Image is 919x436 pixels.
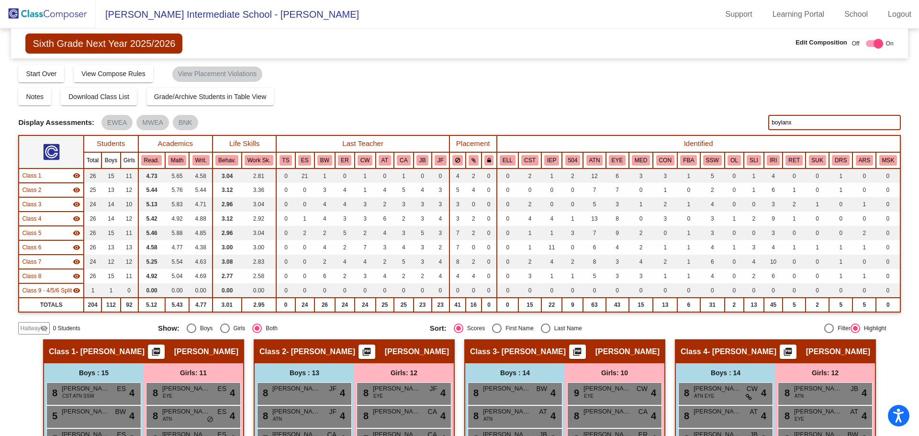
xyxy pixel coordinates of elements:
th: Elizabeth Reynolds [335,152,355,168]
td: 0 [432,168,449,183]
th: Students [84,135,138,152]
button: Print Students Details [569,345,586,359]
mat-icon: visibility [73,215,80,223]
span: Edit Composition [796,38,847,47]
span: [PERSON_NAME] Intermediate School - [PERSON_NAME] [96,7,359,22]
th: Retained [783,152,806,168]
th: 504 Plan [562,152,583,168]
td: 26 [84,212,102,226]
td: 2 [783,197,806,212]
td: 3 [314,183,335,197]
td: 3.04 [242,197,277,212]
td: Elizabeth Reynolds - Reynolds [19,197,83,212]
a: School [837,7,875,22]
td: 0 [629,212,653,226]
td: 4.73 [138,168,165,183]
button: ATN [586,155,603,166]
td: 0 [876,212,900,226]
td: 0 [497,168,518,183]
th: MASK [876,152,900,168]
td: 5.44 [138,183,165,197]
th: Life Skills [213,135,276,152]
th: Identified [497,135,900,152]
th: Social Work/Counseling [700,152,725,168]
input: Search... [768,115,900,130]
th: Online Student [725,152,744,168]
td: 3.04 [213,168,242,183]
td: 0 [497,183,518,197]
td: 0 [744,197,764,212]
td: 0 [295,197,314,212]
td: 3 [432,226,449,240]
th: Taylor Snow [276,152,295,168]
td: 2 [355,226,376,240]
td: 6 [376,212,394,226]
td: 9 [764,212,783,226]
td: 3 [414,212,432,226]
td: 0 [276,212,295,226]
td: 5 [583,197,605,212]
button: Read. [141,155,162,166]
button: Math [168,155,186,166]
button: Print Students Details [359,345,375,359]
td: 4 [541,212,562,226]
td: 3 [700,212,725,226]
span: Display Assessments: [18,118,94,127]
td: 3 [562,226,583,240]
button: IRI [767,155,780,166]
td: Nick Nowak - Nowak [19,226,83,240]
button: SUK [809,155,826,166]
td: 0 [852,183,876,197]
td: 4.85 [189,226,213,240]
td: 5 [700,168,725,183]
td: 0 [482,168,497,183]
td: 3 [606,197,629,212]
td: 3 [432,183,449,197]
th: Jordan Bell [414,152,432,168]
td: 0 [376,168,394,183]
td: 0 [276,183,295,197]
td: 1 [852,197,876,212]
td: 1 [541,226,562,240]
span: Grade/Archive Students in Table View [154,93,267,101]
td: 2.96 [213,197,242,212]
td: 0 [482,226,497,240]
td: Lisa Szajner - Szajner [19,183,83,197]
button: BW [317,155,332,166]
td: 5.13 [138,197,165,212]
mat-chip: BNK [173,115,198,130]
mat-icon: picture_as_pdf [782,347,794,360]
td: 2 [629,226,653,240]
span: Class 4 [22,214,41,223]
button: TS [280,155,292,166]
button: ER [338,155,351,166]
td: 7 [606,183,629,197]
mat-chip: EWEA [101,115,133,130]
td: 0 [806,168,829,183]
th: Brady Wright [314,152,335,168]
td: 2 [295,226,314,240]
td: 0 [466,197,482,212]
button: RET [785,155,803,166]
td: 6 [606,168,629,183]
td: Nathan Schumann - Schumann [19,212,83,226]
th: Individualized Education Plan [541,152,562,168]
td: 2 [562,168,583,183]
td: 3 [414,197,432,212]
td: 4 [376,226,394,240]
td: 13 [101,183,120,197]
td: 3 [432,197,449,212]
td: 1 [314,168,335,183]
td: 0 [783,168,806,183]
th: Keep with teacher [482,152,497,168]
button: Behav. [215,155,238,166]
td: 4 [764,168,783,183]
td: 0 [276,226,295,240]
mat-icon: picture_as_pdf [150,347,162,360]
td: 0 [725,168,744,183]
td: 0 [482,183,497,197]
td: 25 [84,183,102,197]
td: 1 [629,197,653,212]
td: 0 [497,226,518,240]
td: 1 [562,212,583,226]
